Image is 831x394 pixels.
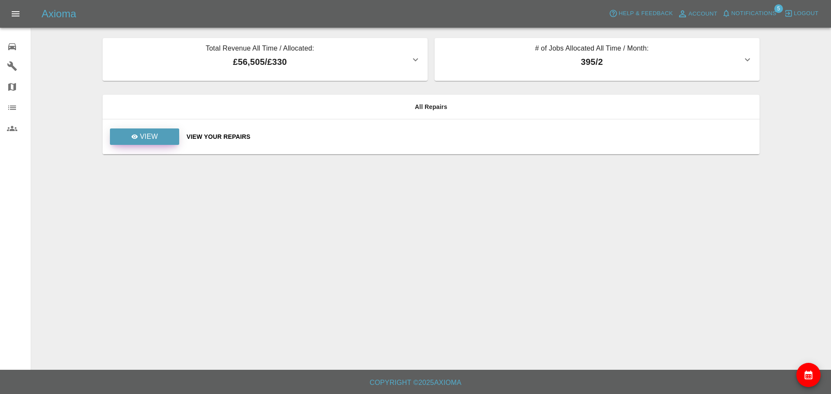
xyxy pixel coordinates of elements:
button: Open drawer [5,3,26,24]
span: Notifications [731,9,776,19]
p: £56,505 / £330 [110,55,410,68]
span: Help & Feedback [618,9,673,19]
a: Account [675,7,720,21]
p: 395 / 2 [441,55,742,68]
button: Help & Feedback [607,7,675,20]
h6: Copyright © 2025 Axioma [7,377,824,389]
th: All Repairs [103,95,760,119]
p: # of Jobs Allocated All Time / Month: [441,43,742,55]
span: Logout [794,9,818,19]
button: # of Jobs Allocated All Time / Month:395/2 [435,38,760,81]
a: View Your Repairs [187,132,753,141]
button: availability [796,363,821,387]
span: 5 [774,4,783,13]
button: Logout [782,7,821,20]
p: View [140,131,158,142]
p: Total Revenue All Time / Allocated: [110,43,410,55]
button: Notifications [720,7,779,20]
button: Total Revenue All Time / Allocated:£56,505/£330 [103,38,428,81]
a: View [110,133,180,140]
a: View [110,128,179,145]
span: Account [689,9,718,19]
h5: Axioma [42,7,76,21]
